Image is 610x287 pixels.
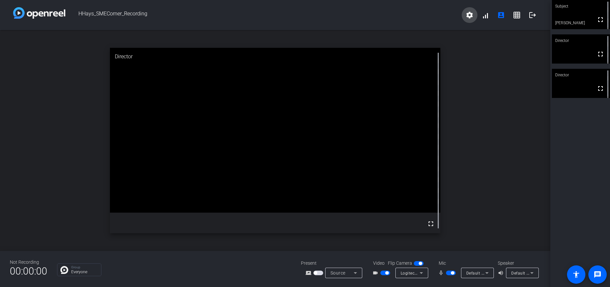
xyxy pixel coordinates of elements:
[372,269,380,277] mat-icon: videocam_outline
[427,220,435,228] mat-icon: fullscreen
[65,7,462,23] span: HHays_SMECorner_Recording
[71,266,98,269] p: Group
[71,270,98,274] p: Everyone
[497,11,505,19] mat-icon: account_box
[597,16,604,24] mat-icon: fullscreen
[552,34,610,47] div: Director
[466,270,583,276] span: Default - Microphone (Logitech Webcam C925e) (046d:085b)
[498,260,537,267] div: Speaker
[305,269,313,277] mat-icon: screen_share_outline
[373,260,385,267] span: Video
[13,7,65,19] img: white-gradient.svg
[477,7,493,23] button: signal_cellular_alt
[511,270,582,276] span: Default - Speakers (Realtek(R) Audio)
[513,11,521,19] mat-icon: grid_on
[597,50,604,58] mat-icon: fullscreen
[432,260,498,267] div: Mic
[110,48,440,66] div: Director
[572,271,580,278] mat-icon: accessibility
[60,266,68,274] img: Chat Icon
[10,259,47,266] div: Not Recording
[10,263,47,279] span: 00:00:00
[597,85,604,92] mat-icon: fullscreen
[388,260,412,267] span: Flip Camera
[594,271,601,278] mat-icon: message
[466,11,473,19] mat-icon: settings
[301,260,367,267] div: Present
[552,69,610,81] div: Director
[438,269,446,277] mat-icon: mic_none
[330,270,346,276] span: Source
[498,269,506,277] mat-icon: volume_up
[529,11,536,19] mat-icon: logout
[401,270,473,276] span: Logitech Webcam C925e (046d:085b)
